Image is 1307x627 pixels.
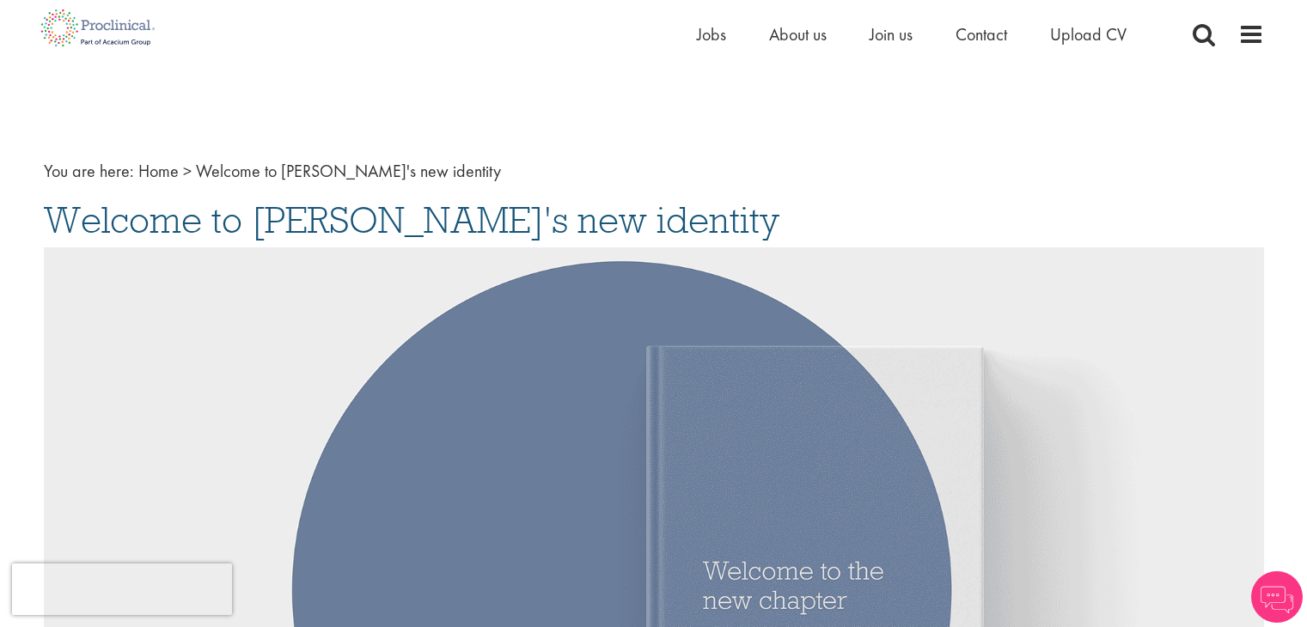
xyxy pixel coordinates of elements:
[769,23,827,46] a: About us
[196,160,501,182] span: Welcome to [PERSON_NAME]'s new identity
[44,197,779,243] span: Welcome to [PERSON_NAME]'s new identity
[956,23,1007,46] a: Contact
[1050,23,1127,46] a: Upload CV
[138,160,179,182] a: breadcrumb link
[12,563,232,615] iframe: reCAPTCHA
[44,160,134,182] span: You are here:
[870,23,913,46] a: Join us
[1251,571,1303,623] img: Chatbot
[183,160,192,182] span: >
[697,23,726,46] a: Jobs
